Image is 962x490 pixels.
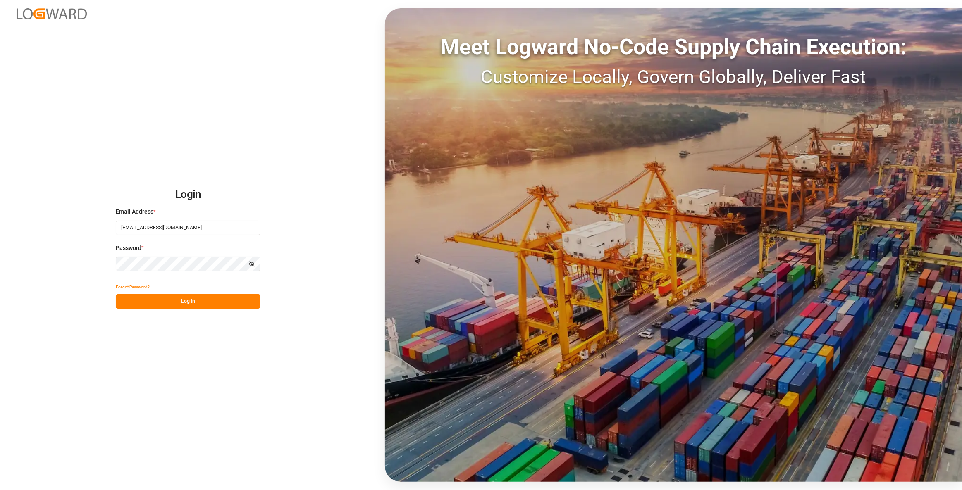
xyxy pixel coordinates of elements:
div: Customize Locally, Govern Globally, Deliver Fast [385,63,962,90]
input: Enter your email [116,221,260,235]
img: Logward_new_orange.png [17,8,87,19]
h2: Login [116,181,260,208]
button: Log In [116,294,260,309]
div: Meet Logward No-Code Supply Chain Execution: [385,31,962,63]
span: Email Address [116,207,153,216]
button: Forgot Password? [116,280,150,294]
span: Password [116,244,141,252]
